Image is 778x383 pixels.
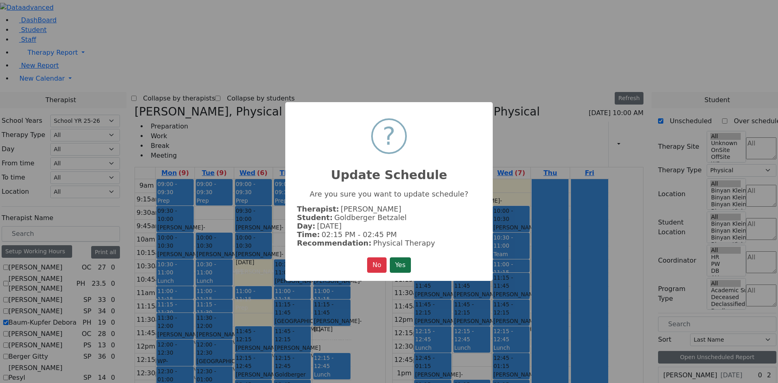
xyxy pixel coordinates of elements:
[390,257,411,273] button: Yes
[297,190,481,198] p: Are you sure you want to update schedule?
[341,205,402,213] span: [PERSON_NAME]
[321,230,397,239] span: 02:15 PM - 02:45 PM
[383,120,395,152] div: ?
[297,222,315,230] strong: Day:
[297,213,333,222] strong: Student:
[297,205,339,213] strong: Therapist:
[373,239,435,247] span: Physical Therapy
[297,239,372,247] strong: Recommendation:
[285,158,493,182] h2: Update Schedule
[297,230,320,239] strong: Time:
[367,257,387,273] button: No
[317,222,342,230] span: [DATE]
[334,213,407,222] span: Goldberger Betzalel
